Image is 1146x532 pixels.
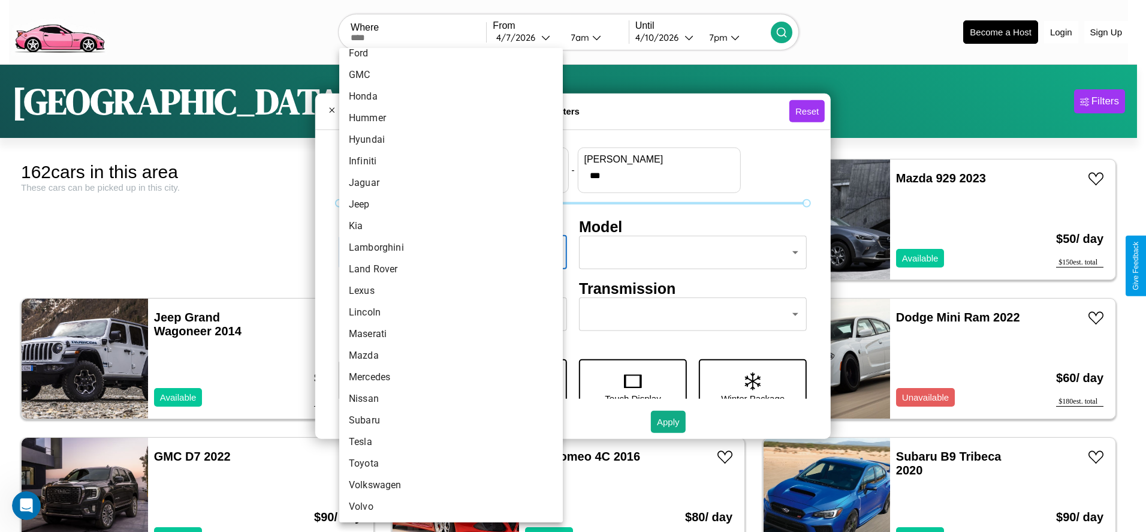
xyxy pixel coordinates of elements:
[339,388,563,410] li: Nissan
[339,366,563,388] li: Mercedes
[339,64,563,86] li: GMC
[339,280,563,302] li: Lexus
[339,107,563,129] li: Hummer
[339,410,563,431] li: Subaru
[339,172,563,194] li: Jaguar
[339,43,563,64] li: Ford
[339,345,563,366] li: Mazda
[339,215,563,237] li: Kia
[339,474,563,496] li: Volkswagen
[1132,242,1140,290] div: Give Feedback
[339,151,563,172] li: Infiniti
[12,491,41,520] iframe: Intercom live chat
[339,259,563,280] li: Land Rover
[339,194,563,215] li: Jeep
[339,237,563,259] li: Lamborghini
[339,431,563,453] li: Tesla
[339,323,563,345] li: Maserati
[339,453,563,474] li: Toyota
[339,86,563,107] li: Honda
[339,302,563,323] li: Lincoln
[339,496,563,518] li: Volvo
[339,129,563,151] li: Hyundai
